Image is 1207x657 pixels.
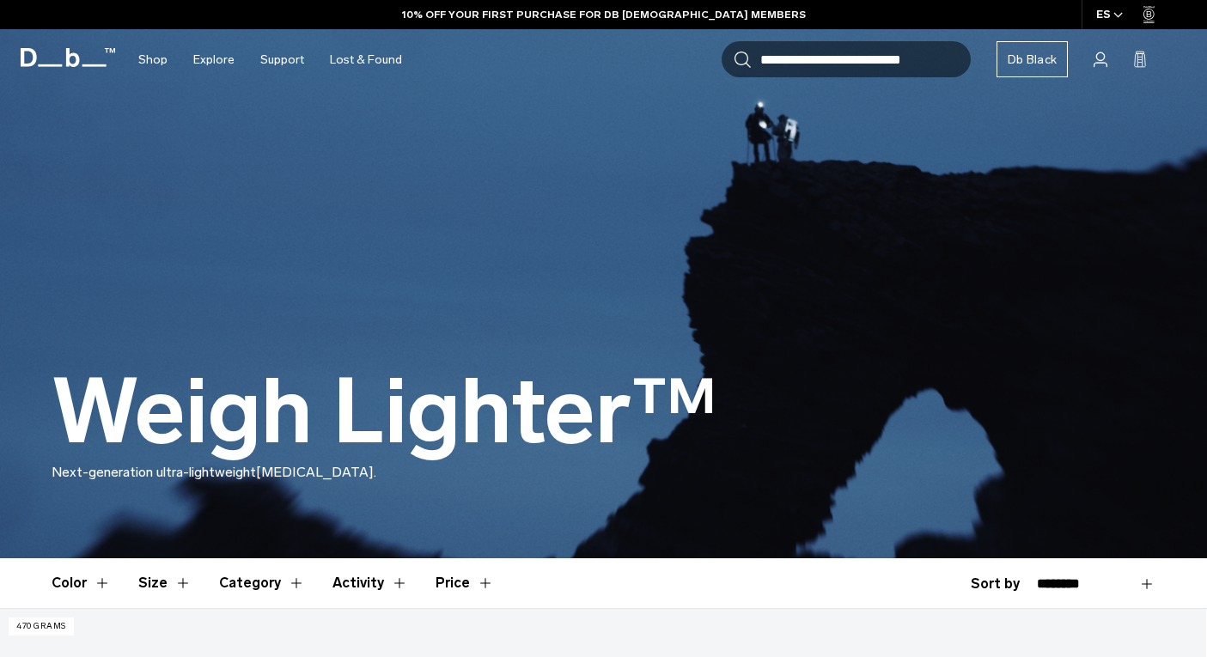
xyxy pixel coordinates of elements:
[125,29,415,90] nav: Main Navigation
[193,29,235,90] a: Explore
[52,558,111,608] button: Toggle Filter
[138,558,192,608] button: Toggle Filter
[256,464,376,480] span: [MEDICAL_DATA].
[997,41,1068,77] a: Db Black
[138,29,168,90] a: Shop
[9,617,74,636] p: 470 grams
[219,558,305,608] button: Toggle Filter
[260,29,304,90] a: Support
[330,29,402,90] a: Lost & Found
[436,558,494,608] button: Toggle Price
[402,7,806,22] a: 10% OFF YOUR FIRST PURCHASE FOR DB [DEMOGRAPHIC_DATA] MEMBERS
[332,558,408,608] button: Toggle Filter
[52,464,256,480] span: Next-generation ultra-lightweight
[52,362,717,462] h1: Weigh Lighter™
